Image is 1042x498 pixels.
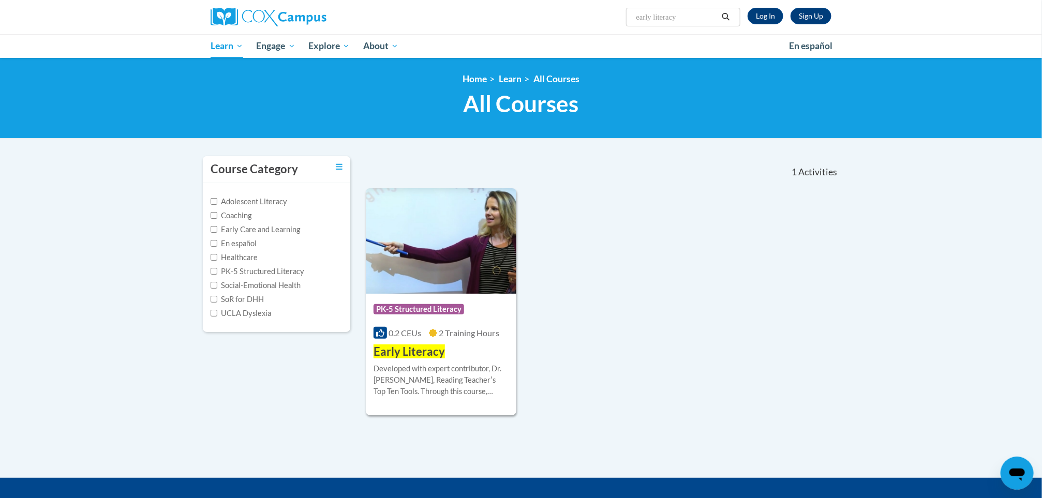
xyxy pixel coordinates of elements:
label: PK-5 Structured Literacy [211,266,304,277]
a: Learn [499,73,522,84]
a: En español [782,35,839,57]
label: Coaching [211,210,251,221]
span: About [363,40,398,52]
a: Learn [204,34,250,58]
label: Social-Emotional Health [211,280,301,291]
a: Explore [302,34,356,58]
div: Developed with expert contributor, Dr. [PERSON_NAME], Reading Teacherʹs Top Ten Tools. Through th... [374,363,509,397]
span: 1 [792,167,797,178]
iframe: Button to launch messaging window [1001,457,1034,490]
span: Learn [211,40,243,52]
input: Checkbox for Options [211,310,217,316]
a: Home [463,73,487,84]
label: Early Care and Learning [211,224,300,235]
a: Log In [748,8,783,24]
span: Engage [257,40,295,52]
button: Search [718,11,734,23]
input: Checkbox for Options [211,226,217,233]
a: Register [791,8,831,24]
a: Cox Campus [211,8,407,26]
span: All Courses [464,90,579,117]
h3: Course Category [211,161,298,177]
input: Checkbox for Options [211,240,217,247]
img: Cox Campus [211,8,326,26]
input: Checkbox for Options [211,198,217,205]
input: Checkbox for Options [211,254,217,261]
span: En español [789,40,832,51]
a: All Courses [533,73,579,84]
label: Adolescent Literacy [211,196,287,207]
span: PK-5 Structured Literacy [374,304,464,314]
img: Course Logo [366,188,516,294]
a: Course LogoPK-5 Structured Literacy0.2 CEUs2 Training Hours Early LiteracyDeveloped with expert c... [366,188,516,416]
label: En español [211,238,257,249]
input: Search Courses [635,11,718,23]
input: Checkbox for Options [211,268,217,275]
span: Early Literacy [374,344,445,358]
a: About [356,34,405,58]
span: Explore [308,40,350,52]
input: Checkbox for Options [211,296,217,303]
span: 0.2 CEUs [389,328,421,338]
span: Activities [798,167,837,178]
input: Checkbox for Options [211,212,217,219]
label: UCLA Dyslexia [211,308,271,319]
label: SoR for DHH [211,294,264,305]
span: 2 Training Hours [439,328,499,338]
div: Main menu [195,34,847,58]
a: Engage [250,34,302,58]
a: Toggle collapse [336,161,343,173]
label: Healthcare [211,252,258,263]
input: Checkbox for Options [211,282,217,289]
